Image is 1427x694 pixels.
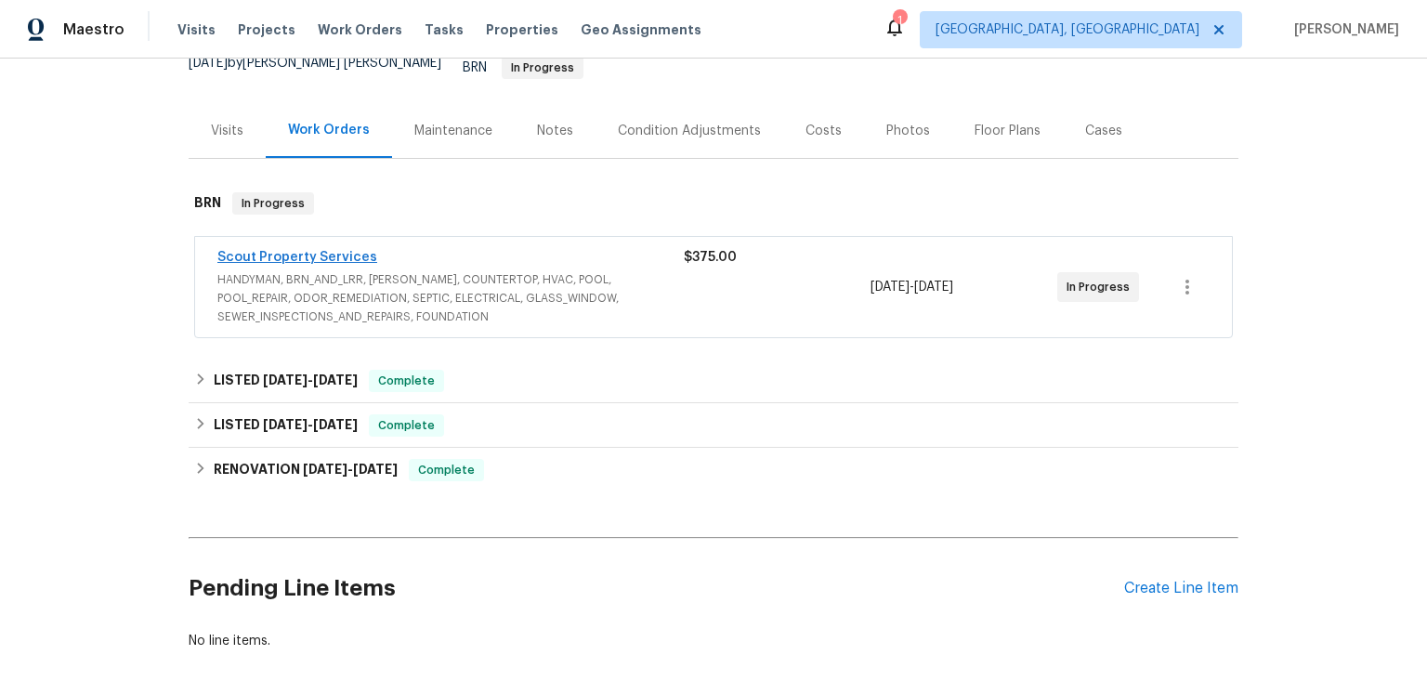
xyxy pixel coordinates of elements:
span: Complete [371,372,442,390]
span: [GEOGRAPHIC_DATA], [GEOGRAPHIC_DATA] [936,20,1199,39]
div: Maintenance [414,122,492,140]
a: Scout Property Services [217,251,377,264]
span: - [263,373,358,386]
span: In Progress [504,62,582,73]
span: Maestro [63,20,124,39]
h6: BRN [194,192,221,215]
span: [DATE] [313,418,358,431]
h6: RENOVATION [214,459,398,481]
div: LISTED [DATE]-[DATE]Complete [189,403,1238,448]
div: Work Orders [288,121,370,139]
span: Geo Assignments [581,20,701,39]
span: HANDYMAN, BRN_AND_LRR, [PERSON_NAME], COUNTERTOP, HVAC, POOL, POOL_REPAIR, ODOR_REMEDIATION, SEPT... [217,270,684,326]
div: Costs [805,122,842,140]
span: [DATE] [871,281,910,294]
div: Floor Plans [975,122,1041,140]
span: - [871,278,953,296]
div: No line items. [189,632,1238,650]
span: [DATE] [263,373,308,386]
span: BRN [463,61,583,74]
span: Complete [371,416,442,435]
span: [DATE] [189,57,228,70]
span: $375.00 [684,251,737,264]
div: Create Line Item [1124,580,1238,597]
span: In Progress [234,194,312,213]
div: by [PERSON_NAME] [PERSON_NAME] [189,57,463,92]
h6: LISTED [214,370,358,392]
h6: LISTED [214,414,358,437]
div: Visits [211,122,243,140]
div: Photos [886,122,930,140]
span: [DATE] [263,418,308,431]
div: 1 [893,11,906,30]
span: Projects [238,20,295,39]
span: [DATE] [914,281,953,294]
span: Work Orders [318,20,402,39]
span: [DATE] [353,463,398,476]
span: - [303,463,398,476]
span: [DATE] [313,373,358,386]
div: Cases [1085,122,1122,140]
div: Notes [537,122,573,140]
span: Complete [411,461,482,479]
span: Visits [177,20,216,39]
div: LISTED [DATE]-[DATE]Complete [189,359,1238,403]
span: [PERSON_NAME] [1287,20,1399,39]
h2: Pending Line Items [189,545,1124,632]
div: BRN In Progress [189,174,1238,233]
div: RENOVATION [DATE]-[DATE]Complete [189,448,1238,492]
div: Condition Adjustments [618,122,761,140]
span: In Progress [1067,278,1137,296]
span: Properties [486,20,558,39]
span: [DATE] [303,463,347,476]
span: Tasks [425,23,464,36]
span: - [263,418,358,431]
